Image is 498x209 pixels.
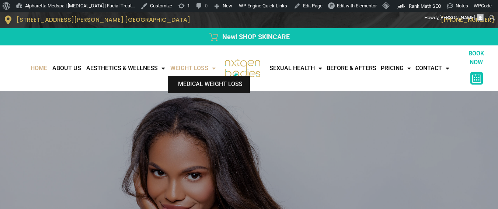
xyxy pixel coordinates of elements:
[324,61,379,76] a: Before & Afters
[84,61,168,76] a: AESTHETICS & WELLNESS
[413,61,452,76] a: CONTACT
[28,61,50,76] a: Home
[4,61,218,76] nav: Menu
[50,61,84,76] a: About Us
[379,61,413,76] a: Pricing
[168,76,250,93] ul: WEIGHT LOSS
[409,3,441,9] span: Rank Math SEO
[17,16,190,24] span: [STREET_ADDRESS][PERSON_NAME] [GEOGRAPHIC_DATA]
[4,32,494,42] a: New! SHOP SKINCARE
[168,76,250,93] a: Medical Weight Loss
[267,61,324,76] a: Sexual Health
[439,15,475,20] span: [PERSON_NAME]
[253,16,495,23] p: [PHONE_NUMBER]
[267,61,462,76] nav: Menu
[422,12,487,24] a: Howdy,
[337,3,377,8] span: Edit with Elementor
[168,61,218,76] a: WEIGHT LOSS
[462,49,491,67] p: BOOK NOW
[220,32,290,42] span: New! SHOP SKINCARE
